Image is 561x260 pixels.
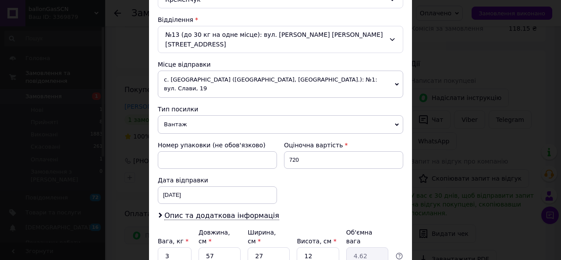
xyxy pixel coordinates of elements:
[158,141,277,150] div: Номер упаковки (не обов'язково)
[158,71,403,98] span: с. [GEOGRAPHIC_DATA] ([GEOGRAPHIC_DATA], [GEOGRAPHIC_DATA].): №1: вул. Слави, 19
[164,211,279,220] span: Опис та додаткова інформація
[346,228,388,246] div: Об'ємна вага
[158,176,277,185] div: Дата відправки
[158,115,403,134] span: Вантаж
[199,229,230,245] label: Довжина, см
[158,106,198,113] span: Тип посилки
[158,238,188,245] label: Вага, кг
[158,15,403,24] div: Відділення
[284,141,403,150] div: Оціночна вартість
[158,26,403,53] div: №13 (до 30 кг на одне місце): вул. [PERSON_NAME] [PERSON_NAME][STREET_ADDRESS]
[158,61,211,68] span: Місце відправки
[297,238,336,245] label: Висота, см
[248,229,276,245] label: Ширина, см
